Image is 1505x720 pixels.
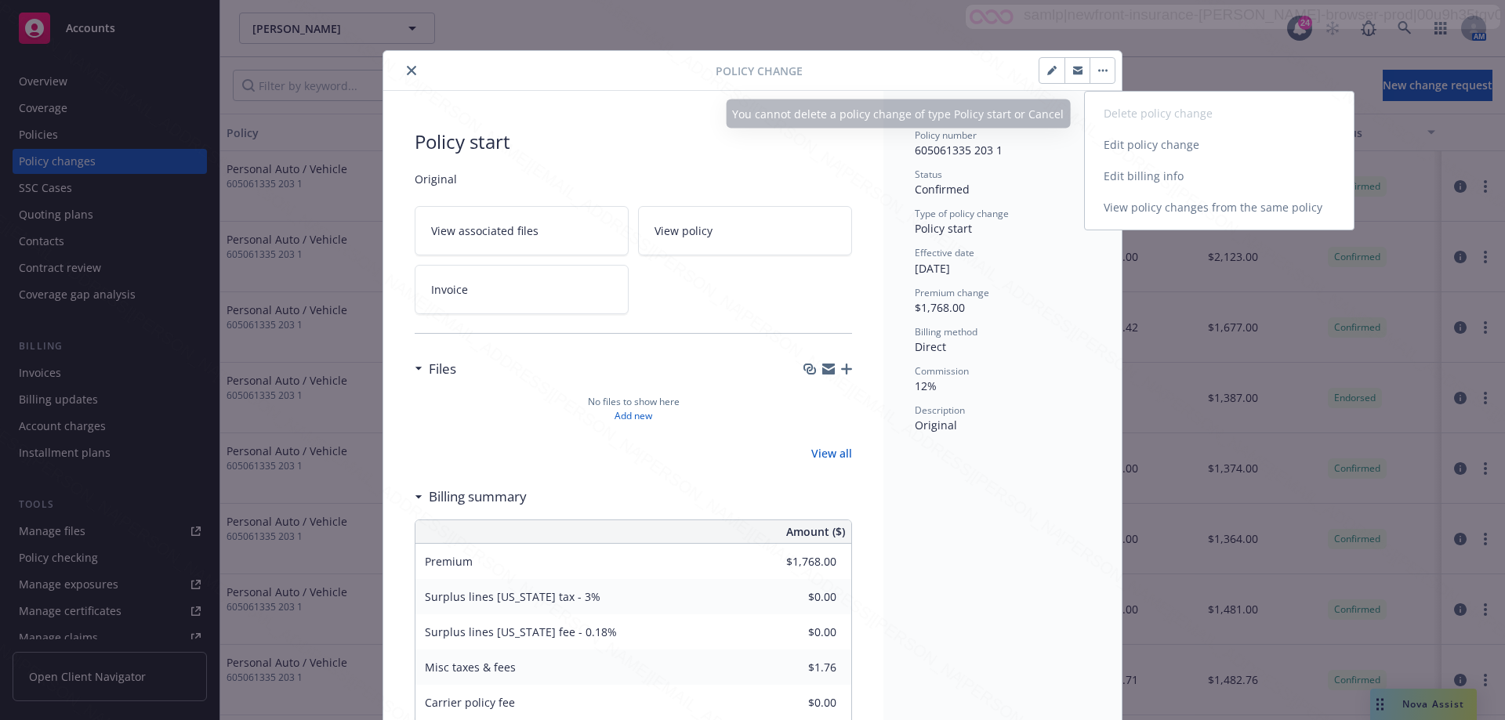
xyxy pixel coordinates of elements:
span: View associated files [431,223,539,239]
input: 0.00 [744,691,846,715]
span: Carrier policy fee [425,695,515,710]
a: Invoice [415,265,629,314]
span: Policy number [915,128,977,142]
span: $1,768.00 [915,300,965,315]
span: Amount ($) [786,523,845,540]
span: Policy Change [716,63,803,79]
span: Invoice [431,281,468,298]
span: Billing method [915,325,977,338]
input: 0.00 [744,656,846,679]
span: Direct [915,339,946,354]
a: View policy [638,206,852,255]
span: Effective date [915,246,974,259]
span: Misc taxes & fees [425,660,516,675]
span: Surplus lines [US_STATE] fee - 0.18% [425,624,617,639]
span: Policy start [415,128,852,155]
h3: Files [429,359,456,379]
span: Original [915,418,957,432]
span: 12% [915,378,937,393]
span: Confirmed [915,182,970,197]
button: close [402,61,421,80]
input: 0.00 [744,621,846,644]
span: Policy start [915,221,972,236]
input: 0.00 [744,550,846,573]
div: Billing summary [415,487,527,507]
span: Status [915,168,942,181]
span: 605061335 203 1 [915,143,1003,157]
input: 0.00 [744,585,846,609]
span: Surplus lines [US_STATE] tax - 3% [425,589,600,604]
a: View all [811,445,852,461]
span: Type of policy change [915,207,1009,220]
span: Premium change [915,286,989,299]
span: View policy [655,223,713,239]
h3: Billing summary [429,487,527,507]
span: Premium [425,554,473,569]
span: [DATE] [915,261,950,276]
a: Add new [615,409,652,423]
span: Original [415,171,852,187]
span: Description [915,403,965,417]
span: Commission [915,364,969,378]
a: View associated files [415,206,629,255]
div: Files [415,359,456,379]
span: No files to show here [588,395,680,409]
